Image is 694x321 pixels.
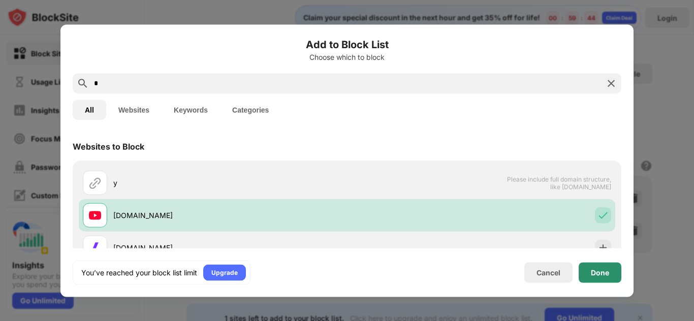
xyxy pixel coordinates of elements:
button: Categories [220,99,281,120]
div: Websites to Block [73,141,144,151]
div: You’ve reached your block list limit [81,267,197,277]
img: favicons [89,241,101,254]
div: [DOMAIN_NAME] [113,242,347,253]
div: Done [591,268,609,276]
img: url.svg [89,176,101,189]
div: Cancel [537,268,560,277]
img: favicons [89,209,101,221]
img: search-close [605,77,617,89]
div: [DOMAIN_NAME] [113,210,347,221]
div: Upgrade [211,267,238,277]
button: Websites [106,99,162,120]
button: Keywords [162,99,220,120]
span: Please include full domain structure, like [DOMAIN_NAME] [507,175,611,190]
img: search.svg [77,77,89,89]
div: y [113,177,347,188]
div: Choose which to block [73,53,621,61]
button: All [73,99,106,120]
h6: Add to Block List [73,37,621,52]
